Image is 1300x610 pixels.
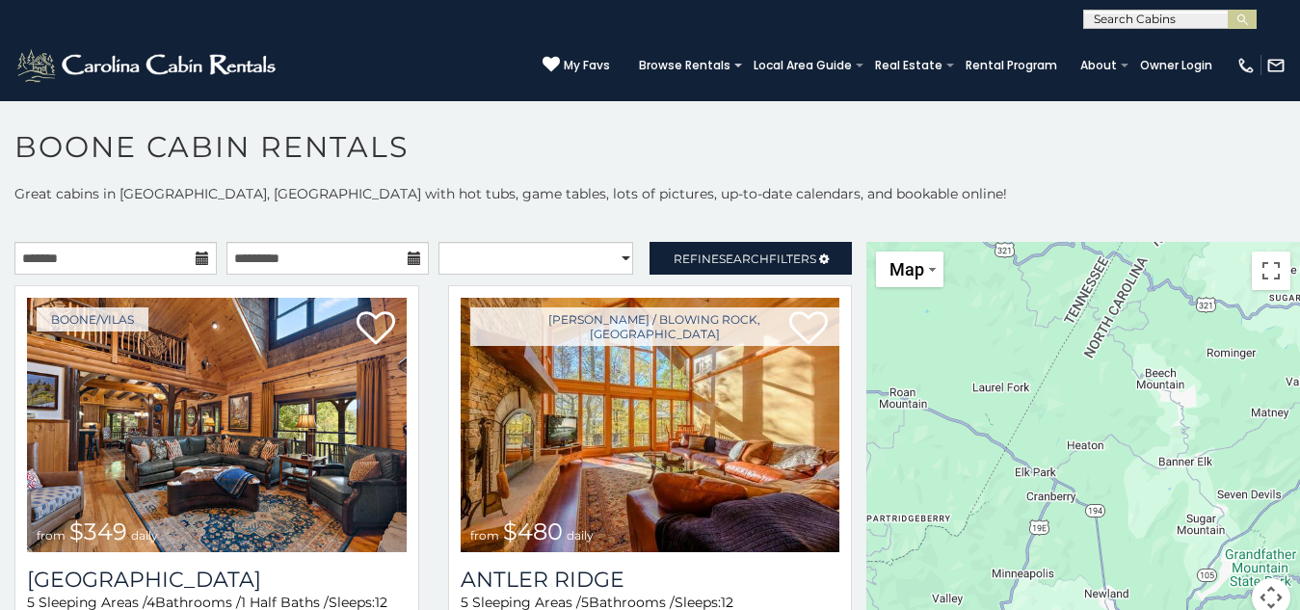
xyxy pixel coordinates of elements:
span: Map [889,259,924,279]
span: from [37,528,66,543]
a: Owner Login [1130,52,1222,79]
span: $349 [69,517,127,545]
h3: Diamond Creek Lodge [27,567,407,593]
button: Toggle fullscreen view [1252,252,1290,290]
a: About [1071,52,1127,79]
span: My Favs [564,57,610,74]
a: Local Area Guide [744,52,862,79]
a: Antler Ridge from $480 daily [461,298,840,552]
span: from [470,528,499,543]
button: Change map style [876,252,943,287]
img: phone-regular-white.png [1236,56,1256,75]
a: [GEOGRAPHIC_DATA] [27,567,407,593]
a: Add to favorites [357,309,395,350]
img: mail-regular-white.png [1266,56,1286,75]
img: White-1-2.png [14,46,281,85]
span: daily [567,528,594,543]
a: My Favs [543,56,610,75]
a: RefineSearchFilters [650,242,852,275]
span: Refine Filters [674,252,816,266]
a: [PERSON_NAME] / Blowing Rock, [GEOGRAPHIC_DATA] [470,307,840,346]
span: Search [719,252,769,266]
a: Rental Program [956,52,1067,79]
a: Browse Rentals [629,52,740,79]
a: Antler Ridge [461,567,840,593]
img: Diamond Creek Lodge [27,298,407,552]
img: Antler Ridge [461,298,840,552]
a: Diamond Creek Lodge from $349 daily [27,298,407,552]
span: daily [131,528,158,543]
a: Boone/Vilas [37,307,148,332]
a: Real Estate [865,52,952,79]
span: $480 [503,517,563,545]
